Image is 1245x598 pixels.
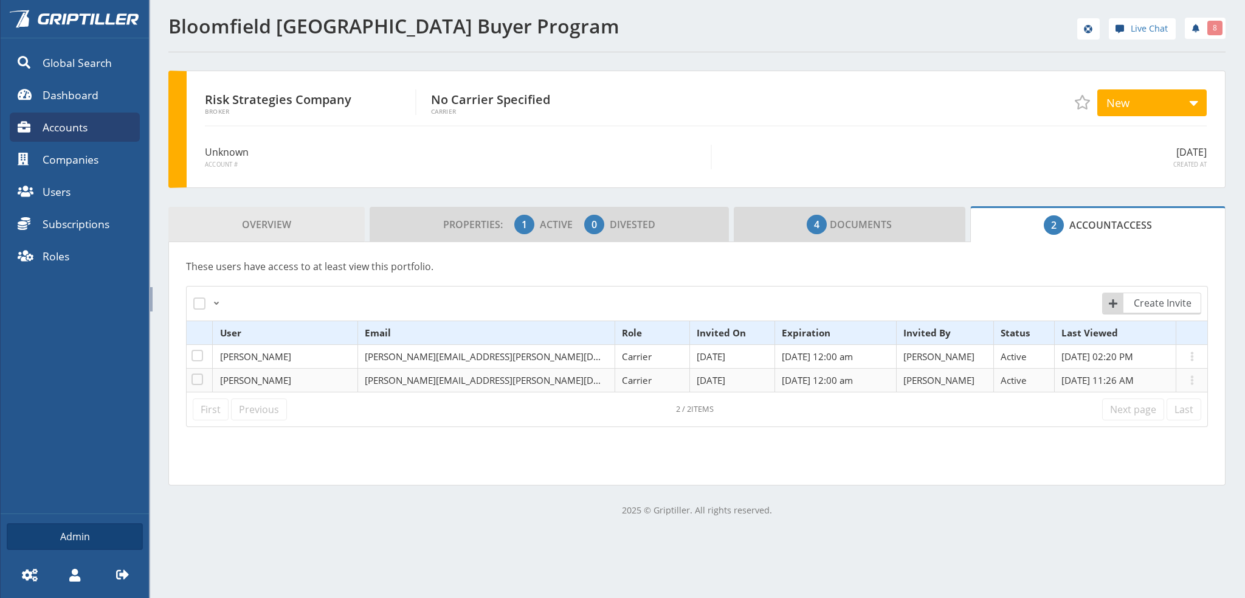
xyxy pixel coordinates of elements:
a: Subscriptions [10,209,140,238]
span: 2 [1051,218,1057,232]
a: Dashboard [10,80,140,110]
span: 8 [1213,23,1217,33]
span: [DATE] 02:20 PM [1061,350,1133,363]
div: help [1077,18,1100,43]
div: help [1109,18,1176,43]
span: Accounts [43,119,88,135]
span: [PERSON_NAME] [220,350,291,363]
span: Carrier [622,374,652,386]
span: Account # [205,161,702,169]
h1: Bloomfield [GEOGRAPHIC_DATA] Buyer Program [168,15,690,37]
span: [PERSON_NAME] [903,350,974,363]
a: 8 [1185,18,1226,39]
label: Select All [193,293,210,310]
span: [PERSON_NAME] [903,374,974,386]
a: Companies [10,145,140,174]
a: Accounts [10,113,140,142]
th: Role [615,321,689,345]
div: [DATE] [712,145,1207,169]
span: [DATE] 12:00 am [782,350,853,363]
span: Documents [807,212,892,237]
span: Subscriptions [43,216,109,232]
a: Next page [1102,398,1164,420]
a: Roles [10,242,140,271]
th: Last Viewed [1055,321,1176,345]
div: notifications [1176,15,1226,40]
span: Divested [610,218,655,231]
a: Users [10,177,140,206]
span: New [1106,95,1129,110]
button: New [1097,89,1207,116]
span: Companies [43,151,98,167]
th: Invited By [897,321,994,345]
span: Account [1069,218,1117,232]
a: Create Invite [1102,293,1201,315]
span: Properties: [443,218,512,231]
div: Unknown [205,145,712,169]
span: Roles [43,248,69,264]
a: Previous [231,398,287,420]
div: Risk Strategies Company [205,89,416,115]
span: Access [1044,213,1152,237]
span: [DATE] 11:26 AM [1061,374,1134,386]
span: Global Search [43,55,112,71]
th: Invited On [690,321,775,345]
span: Live Chat [1131,22,1168,35]
span: [PERSON_NAME][EMAIL_ADDRESS][PERSON_NAME][DOMAIN_NAME] [365,350,658,363]
div: Click to refresh datatable [676,403,714,415]
span: 4 [814,217,819,232]
span: [DATE] [697,374,725,386]
div: No Carrier Specified [431,89,643,115]
p: These users have access to at least view this portfolio. [186,259,1208,274]
span: 1 [522,217,527,232]
a: Live Chat [1109,18,1176,40]
span: [DATE] [697,350,725,363]
a: Last [1167,398,1201,420]
span: Carrier [622,350,652,363]
span: 0 [591,217,597,232]
span: Users [43,184,71,200]
span: Broker [205,108,415,115]
th: User [213,321,357,345]
span: Active [540,218,582,231]
th: Status [994,321,1055,345]
a: Global Search [10,48,140,77]
a: First [193,398,229,420]
th: Expiration [775,321,897,345]
span: Active [1001,350,1027,363]
span: Dashboard [43,87,98,103]
span: Created At [721,161,1207,169]
span: [DATE] 12:00 am [782,374,853,386]
a: Admin [7,523,143,550]
nav: pagination [193,398,1201,420]
p: 2025 © Griptiller. All rights reserved. [168,504,1226,517]
span: Create Invite [1125,296,1201,310]
span: items [691,403,714,414]
th: Email [357,321,615,345]
span: Add to Favorites [1075,95,1089,110]
span: [PERSON_NAME][EMAIL_ADDRESS][PERSON_NAME][DOMAIN_NAME] [365,374,658,386]
span: Carrier [431,108,643,115]
span: [PERSON_NAME] [220,374,291,386]
span: Active [1001,374,1027,386]
span: Overview [242,212,291,237]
